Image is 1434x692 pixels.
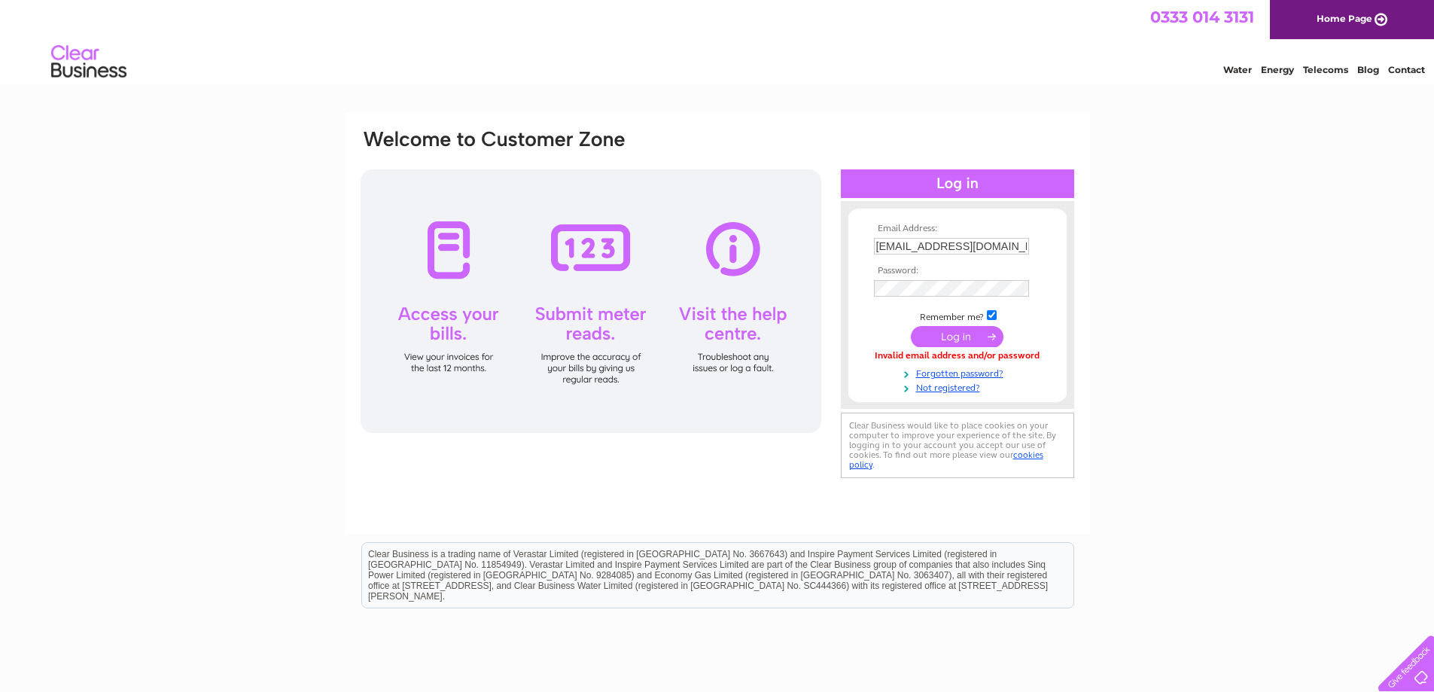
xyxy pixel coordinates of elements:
a: Contact [1388,64,1425,75]
div: Clear Business is a trading name of Verastar Limited (registered in [GEOGRAPHIC_DATA] No. 3667643... [362,8,1073,73]
a: 0333 014 3131 [1150,8,1254,26]
th: Password: [870,266,1045,276]
a: Not registered? [874,380,1045,394]
a: Telecoms [1303,64,1348,75]
a: cookies policy [849,450,1043,470]
img: logo.png [50,39,127,85]
th: Email Address: [870,224,1045,234]
td: Remember me? [870,308,1045,323]
a: Energy [1261,64,1294,75]
a: Water [1223,64,1252,75]
a: Forgotten password? [874,365,1045,380]
input: Submit [911,326,1003,347]
div: Clear Business would like to place cookies on your computer to improve your experience of the sit... [841,413,1074,478]
a: Blog [1357,64,1379,75]
div: Invalid email address and/or password [874,351,1041,361]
